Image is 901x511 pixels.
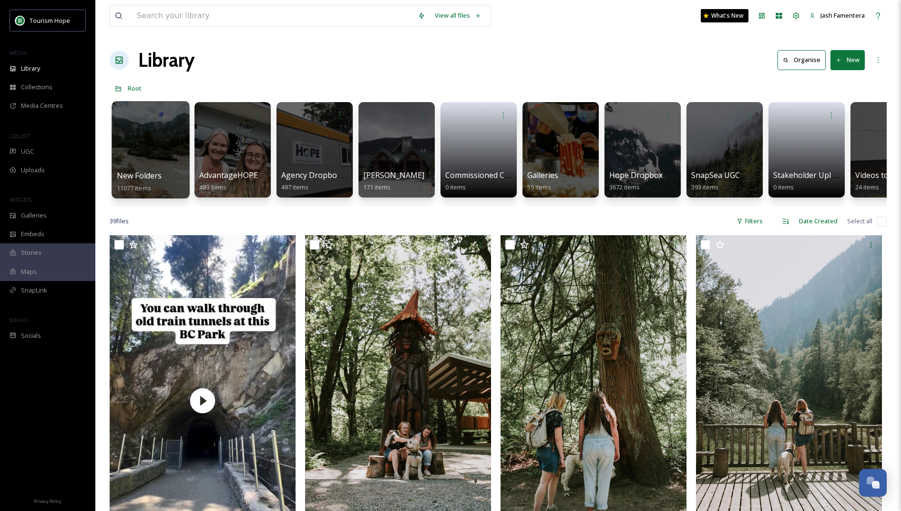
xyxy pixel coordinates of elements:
span: Embeds [21,229,44,239]
div: Date Created [794,212,842,230]
button: Organise [778,50,826,70]
span: [PERSON_NAME] [363,170,424,180]
a: New Folders11077 items [117,171,162,192]
span: Maps [21,267,37,276]
a: Root [128,83,142,94]
span: 3672 items [609,183,640,191]
button: New [830,50,865,70]
span: 0 items [445,183,466,191]
span: Collections [21,83,52,92]
a: AdvantageHOPE Image Bank489 items [199,171,303,191]
span: Galleries [21,211,47,220]
input: Search your library [132,5,413,26]
span: Root [128,84,142,93]
a: Library [138,46,195,74]
a: Organise [778,50,830,70]
a: Stakeholder Uploads0 items [773,171,848,191]
button: Open Chat [859,469,887,497]
span: MEDIA [10,49,26,56]
a: What's New [701,9,748,22]
span: Agency Dropbox Assets [281,170,366,180]
span: WIDGETS [10,196,31,203]
span: 59 items [527,183,551,191]
span: UGC [21,147,34,156]
a: Galleries59 items [527,171,558,191]
a: [PERSON_NAME]171 items [363,171,424,191]
a: Agency Dropbox Assets497 items [281,171,366,191]
a: Jash Famentera [805,6,870,25]
img: logo.png [15,16,25,25]
span: 497 items [281,183,308,191]
span: COLLECT [10,132,30,139]
span: Uploads [21,166,45,175]
a: SnapSea UGC393 items [691,171,740,191]
span: 489 items [199,183,226,191]
span: Stories [21,248,41,257]
span: SOCIALS [10,316,29,323]
span: Library [21,64,40,73]
span: SnapLink [21,286,47,295]
span: Commissioned Content [445,170,529,180]
span: 171 items [363,183,390,191]
span: 24 items [855,183,879,191]
span: 39 file s [110,217,129,226]
div: Filters [732,212,768,230]
a: View all files [430,6,486,25]
a: Privacy Policy [34,495,61,506]
span: 0 items [773,183,794,191]
span: Privacy Policy [34,498,61,504]
span: SnapSea UGC [691,170,740,180]
span: Stakeholder Uploads [773,170,848,180]
span: Hope Dropbox [609,170,663,180]
span: Jash Famentera [820,11,865,20]
a: Commissioned Content0 items [445,171,529,191]
span: 393 items [691,183,718,191]
span: Select all [847,217,872,226]
span: Tourism Hope [30,16,70,25]
span: AdvantageHOPE Image Bank [199,170,303,180]
a: Hope Dropbox3672 items [609,171,663,191]
span: Media Centres [21,101,63,110]
span: Galleries [527,170,558,180]
span: 11077 items [117,183,151,192]
span: Socials [21,331,41,340]
span: New Folders [117,170,162,181]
